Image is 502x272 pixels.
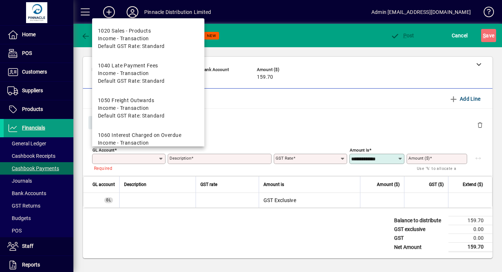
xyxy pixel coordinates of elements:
span: Customers [22,69,47,75]
a: POS [4,224,73,237]
span: 159.70 [257,74,273,80]
span: Income - Transaction [98,35,149,42]
button: Back [79,29,108,42]
mat-label: Amount ($) [408,156,430,161]
span: Products [22,106,43,112]
div: 1050 Freight Outwards [98,97,164,104]
span: Description [124,180,146,189]
mat-label: GST rate [276,156,293,161]
mat-option: 1050 Freight Outwards [92,91,204,126]
a: Cashbook Receipts [4,150,73,162]
span: Income - Transaction [98,139,149,147]
span: S [483,33,486,38]
td: GST [390,234,448,243]
div: Pinnacle Distribution Limited [144,6,211,18]
span: [PERSON_NAME] [92,74,131,80]
span: P [403,33,407,38]
span: Bank Accounts [7,190,46,196]
a: Staff [4,237,73,256]
button: Add [97,5,121,19]
a: Bank Accounts [4,187,73,200]
span: Income - Transaction [98,70,149,77]
button: Save [481,29,496,42]
span: Amount ($) [377,180,400,189]
button: Post [389,29,416,42]
span: GL account [92,180,115,189]
span: GL [106,198,111,202]
td: GST exclusive [390,225,448,234]
span: Default GST Rate: Standard [98,77,164,85]
td: Balance to distribute [390,216,448,225]
a: General Ledger [4,137,73,150]
span: Close [91,117,110,129]
span: Suppliers [22,87,43,93]
span: GST rate [200,180,217,189]
span: General Ledger [7,141,46,146]
span: Extend ($) [463,180,483,189]
td: 159.70 [448,243,492,252]
a: Journals [4,175,73,187]
span: Income - Transaction [98,104,149,112]
td: 159.70 [448,216,492,225]
td: 0.00 [448,225,492,234]
button: Cancel [450,29,470,42]
a: Products [4,100,73,119]
mat-error: Required [94,164,160,172]
span: Default GST Rate: Standard [98,42,164,50]
a: Budgets [4,212,73,224]
mat-label: Description [170,156,191,161]
a: GST Returns [4,200,73,212]
a: Suppliers [4,82,73,100]
mat-label: Amount is [350,148,369,153]
span: Financials [22,125,45,131]
span: Back [81,33,106,38]
mat-option: 1060 Interest Charged on Overdue [92,126,204,160]
span: Cancel [452,30,468,41]
span: Amount is [263,180,284,189]
span: Reports [22,262,40,268]
app-page-header-button: Delete [471,122,489,128]
span: Budgets [7,215,31,221]
span: GST ($) [429,180,444,189]
span: Journals [7,178,32,184]
span: Staff [22,243,33,249]
a: Home [4,26,73,44]
div: Admin [EMAIL_ADDRESS][DOMAIN_NAME] [371,6,471,18]
button: Delete [471,116,489,134]
a: Knowledge Base [478,1,493,25]
span: NEW [207,33,216,38]
a: POS [4,44,73,63]
span: Default GST Rate: Standard [98,112,164,120]
span: Home [22,31,36,37]
div: 1040 Late Payment Fees [98,62,164,70]
span: POS [22,50,32,56]
td: 0.00 [448,234,492,243]
span: POS [7,228,22,234]
span: ost [390,33,414,38]
div: 1060 Interest Charged on Overdue [98,131,181,139]
a: Customers [4,63,73,81]
a: Cashbook Payments [4,162,73,175]
span: Cashbook Receipts [7,153,55,159]
mat-hint: Use '%' to allocate a percentage [417,164,461,180]
mat-label: GL Account [92,148,114,153]
span: GST Returns [7,203,40,209]
td: Net Amount [390,243,448,252]
td: GST Exclusive [259,193,360,208]
app-page-header-button: Back [73,29,114,42]
button: Profile [121,5,144,19]
span: ave [483,30,494,41]
mat-option: 1020 Sales - Products [92,21,204,56]
div: 1020 Sales - Products [98,27,164,35]
app-page-header-button: Close [87,119,115,126]
mat-option: 1040 Late Payment Fees [92,56,204,91]
button: Close [88,116,113,129]
span: Cashbook Payments [7,165,59,171]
